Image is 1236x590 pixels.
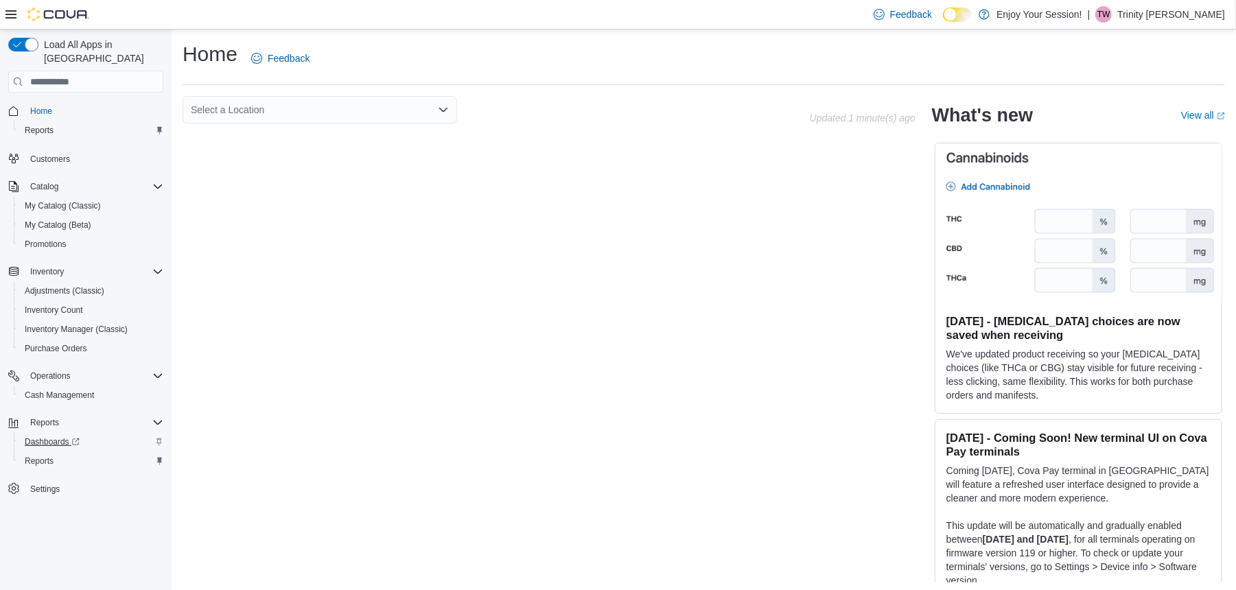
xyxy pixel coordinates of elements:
span: Customers [30,154,70,165]
p: Coming [DATE], Cova Pay terminal in [GEOGRAPHIC_DATA] will feature a refreshed user interface des... [946,464,1211,505]
a: Home [25,103,58,119]
span: Catalog [25,178,163,195]
button: Adjustments (Classic) [14,281,169,300]
button: Operations [25,368,76,384]
h3: [DATE] - [MEDICAL_DATA] choices are now saved when receiving [946,314,1211,342]
div: Trinity Walker [1095,6,1112,23]
span: My Catalog (Beta) [25,220,91,231]
span: Feedback [890,8,932,21]
span: Purchase Orders [19,340,163,357]
a: Cash Management [19,387,100,403]
button: Settings [3,479,169,499]
span: Reports [30,417,59,428]
button: Operations [3,366,169,386]
span: Settings [30,484,60,495]
a: Reports [19,453,59,469]
span: TW [1097,6,1110,23]
span: Feedback [268,51,310,65]
span: Inventory Manager (Classic) [19,321,163,338]
span: Home [30,106,52,117]
button: Inventory Count [14,300,169,320]
span: Cash Management [19,387,163,403]
a: View allExternal link [1181,110,1225,121]
span: My Catalog (Classic) [25,200,101,211]
a: Promotions [19,236,72,252]
img: Cova [27,8,89,21]
span: Cash Management [25,390,94,401]
span: Customers [25,150,163,167]
span: Promotions [25,239,67,250]
button: Purchase Orders [14,339,169,358]
button: Catalog [25,178,64,195]
span: Reports [25,456,54,467]
button: Catalog [3,177,169,196]
h3: [DATE] - Coming Soon! New terminal UI on Cova Pay terminals [946,431,1211,458]
span: Promotions [19,236,163,252]
p: | [1088,6,1091,23]
button: Inventory [25,263,69,280]
p: Trinity [PERSON_NAME] [1117,6,1225,23]
span: My Catalog (Classic) [19,198,163,214]
a: Settings [25,481,65,497]
button: My Catalog (Classic) [14,196,169,215]
a: Reports [19,122,59,139]
p: We've updated product receiving so your [MEDICAL_DATA] choices (like THCa or CBG) stay visible fo... [946,347,1211,402]
span: Operations [30,370,71,381]
strong: [DATE] and [DATE] [983,534,1069,545]
nav: Complex example [8,95,163,534]
a: Feedback [246,45,315,72]
span: My Catalog (Beta) [19,217,163,233]
a: My Catalog (Beta) [19,217,97,233]
button: Customers [3,148,169,168]
p: Enjoy Your Session! [996,6,1082,23]
span: Dashboards [25,436,80,447]
span: Purchase Orders [25,343,87,354]
h1: Home [183,40,237,68]
button: Inventory Manager (Classic) [14,320,169,339]
a: Feedback [868,1,937,28]
button: Open list of options [438,104,449,115]
span: Adjustments (Classic) [19,283,163,299]
span: Inventory Count [19,302,163,318]
span: Catalog [30,181,58,192]
a: Inventory Manager (Classic) [19,321,133,338]
span: Inventory Count [25,305,83,316]
a: Dashboards [19,434,85,450]
span: Settings [25,480,163,497]
a: Customers [25,151,75,167]
span: Dark Mode [943,22,944,23]
span: Reports [19,453,163,469]
p: Updated 1 minute(s) ago [810,113,916,123]
h2: What's new [932,104,1033,126]
span: Load All Apps in [GEOGRAPHIC_DATA] [38,38,163,65]
span: Operations [25,368,163,384]
a: Inventory Count [19,302,89,318]
span: Reports [19,122,163,139]
span: Inventory [30,266,64,277]
button: Home [3,101,169,121]
span: Reports [25,125,54,136]
button: Promotions [14,235,169,254]
span: Reports [25,414,163,431]
button: Cash Management [14,386,169,405]
button: Reports [14,121,169,140]
span: Dashboards [19,434,163,450]
a: Adjustments (Classic) [19,283,110,299]
input: Dark Mode [943,8,972,22]
p: This update will be automatically and gradually enabled between , for all terminals operating on ... [946,519,1211,587]
a: Purchase Orders [19,340,93,357]
button: Reports [14,451,169,471]
button: Inventory [3,262,169,281]
a: Dashboards [14,432,169,451]
span: Inventory Manager (Classic) [25,324,128,335]
span: Home [25,102,163,119]
button: Reports [25,414,65,431]
svg: External link [1217,112,1225,120]
a: My Catalog (Classic) [19,198,106,214]
button: My Catalog (Beta) [14,215,169,235]
button: Reports [3,413,169,432]
span: Adjustments (Classic) [25,285,104,296]
span: Inventory [25,263,163,280]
